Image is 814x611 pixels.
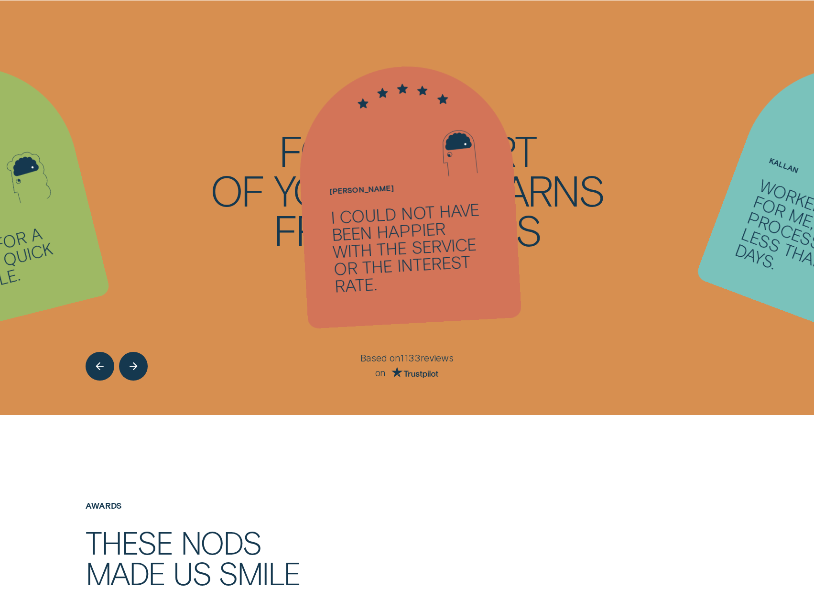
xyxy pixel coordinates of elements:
[86,527,402,588] h2: These nods made us smile
[295,77,510,101] div: 5 Stars
[329,184,394,194] span: [PERSON_NAME]
[86,352,114,381] button: Previous button
[330,200,491,294] div: I could not have been happier with the service or the interest rate.
[119,352,148,381] button: Next button
[768,156,800,174] span: Kallan
[249,352,565,365] p: Based on 1133 reviews
[386,368,439,378] a: Go to Trust Pilot
[375,368,386,378] span: on
[249,352,565,378] div: Based on 1133 reviews on Trust Pilot
[86,501,402,511] h4: Awards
